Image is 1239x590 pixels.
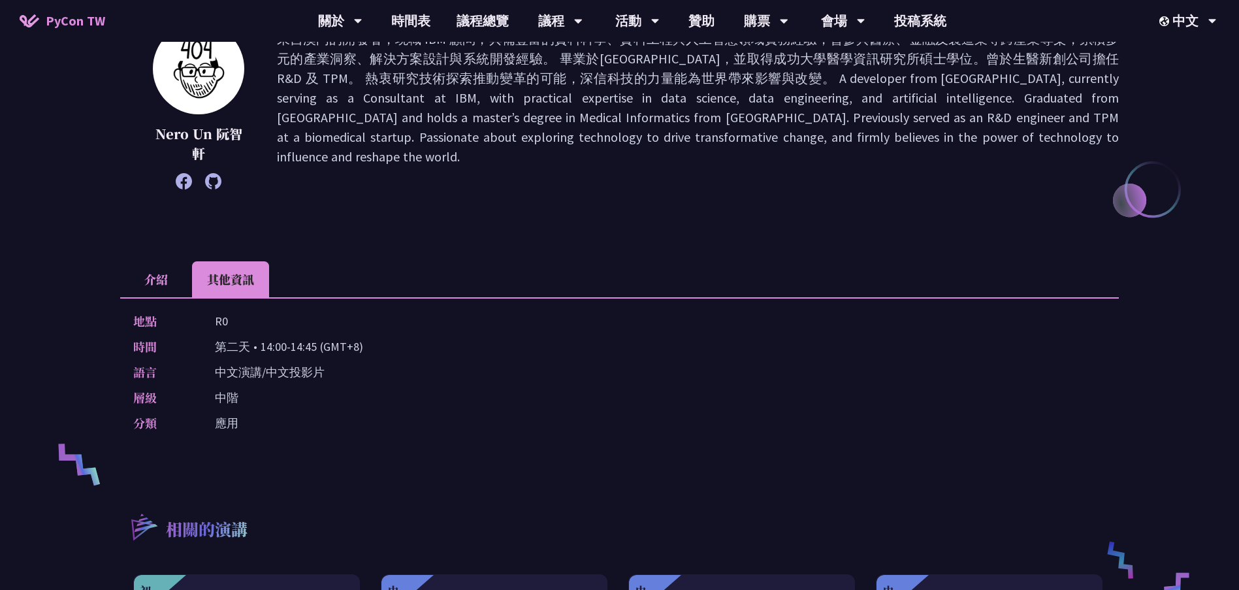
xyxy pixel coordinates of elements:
p: 中階 [215,388,238,407]
li: 介紹 [120,261,192,297]
p: Nero Un 阮智軒 [153,124,244,163]
img: Home icon of PyCon TW 2025 [20,14,39,27]
img: r3.8d01567.svg [112,495,175,558]
p: R0 [215,312,228,331]
p: 第二天 • 14:00-14:45 (GMT+8) [215,337,363,356]
p: 分類 [133,414,189,433]
p: 語言 [133,363,189,382]
p: 中文演講/中文投影片 [215,363,325,382]
span: PyCon TW [46,11,105,31]
a: PyCon TW [7,5,118,37]
p: 應用 [215,414,238,433]
p: 時間 [133,337,189,356]
p: 相關的演講 [166,517,248,544]
p: 層級 [133,388,189,407]
p: 來自澳門的開發者，現職 IBM 顧問，具備豐富的資料科學、資料工程與人工智慧領域實務經驗，曾參與醫療、金融及製造業等跨產業專案，累積多元的產業洞察、解決方案設計與系統開發經驗。 畢業於[GEOG... [277,29,1119,183]
p: 地點 [133,312,189,331]
img: Nero Un 阮智軒 [153,23,244,114]
li: 其他資訊 [192,261,269,297]
img: Locale Icon [1159,16,1172,26]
